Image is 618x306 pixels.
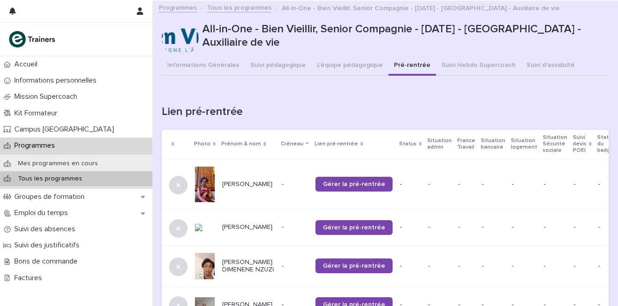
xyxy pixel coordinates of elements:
[195,253,215,280] img: 4WnTIScXMBLMeTQiobU942zLq_8NTtfSSTqON625xfM
[323,181,385,187] span: Gérer la pré-rentrée
[400,223,421,231] p: -
[511,136,537,153] p: Situation logement
[598,223,613,231] p: -
[11,274,49,282] p: Factures
[11,125,121,134] p: Campus [GEOGRAPHIC_DATA]
[574,223,591,231] p: -
[482,180,504,188] p: -
[7,30,58,48] img: K0CqGN7SDeD6s4JG8KQk
[282,223,308,231] p: -
[162,105,609,119] h1: Lien pré-rentrée
[281,139,303,149] p: Créneau
[399,139,417,149] p: Status
[221,139,261,149] p: Prénom & nom
[11,92,85,101] p: Mission Supercoach
[162,56,245,76] button: Informations Générales
[222,223,274,231] p: [PERSON_NAME]
[400,262,421,270] p: -
[521,56,580,76] button: Suivi d'assiduité
[315,220,393,235] a: Gérer la pré-rentrée
[311,56,388,76] button: L'équipe pédagogique
[512,262,536,270] p: -
[315,139,358,149] p: Lien pré-rentrée
[222,180,274,188] p: [PERSON_NAME]
[573,132,587,156] p: Suivi devis POEI
[11,175,90,183] p: Tous les programmes
[482,223,504,231] p: -
[458,180,474,188] p: -
[597,132,614,156] p: Statut du badge
[428,180,451,188] p: -
[482,262,504,270] p: -
[400,180,421,188] p: -
[11,192,92,201] p: Groupes de formation
[207,2,272,12] a: Tous les programmes
[544,262,566,270] p: -
[574,180,591,188] p: -
[428,223,451,231] p: -
[598,262,613,270] p: -
[544,223,566,231] p: -
[202,23,605,49] p: All-in-One - Bien Vieillir, Senior Compagnie - [DATE] - [GEOGRAPHIC_DATA] - Auxiliaire de vie
[457,136,475,153] p: France Travail
[159,2,197,12] a: Programmes
[512,180,536,188] p: -
[11,76,104,85] p: Informations personnelles
[11,225,83,234] p: Suivi des absences
[323,224,385,231] span: Gérer la pré-rentrée
[574,262,591,270] p: -
[315,177,393,192] a: Gérer la pré-rentrée
[481,136,505,153] p: Situation bancaire
[11,257,85,266] p: Bons de commande
[195,167,215,202] img: 9zKquZiBqJO2N9fYftufckbEPVWk4PYJksWgUVW7XQ4
[11,60,45,69] p: Accueil
[195,224,202,231] img: JH8VLGMeok1nR493VQlBzdgJFkoEObeELGoO-8MMNHc
[194,139,211,149] p: Photo
[458,223,474,231] p: -
[245,56,311,76] button: Suivi pédagogique
[11,209,75,217] p: Emploi du temps
[11,241,87,250] p: Suivi des justificatifs
[544,180,566,188] p: -
[428,262,451,270] p: -
[282,180,308,188] p: -
[222,258,274,274] p: [PERSON_NAME] DIMENENE NZUZI
[458,262,474,270] p: -
[598,180,613,188] p: -
[323,263,385,269] span: Gérer la pré-rentrée
[427,136,452,153] p: Situation admin
[388,56,436,76] button: Pré-rentrée
[543,132,567,156] p: Situation Sécurité sociale
[282,262,308,270] p: -
[315,258,393,273] a: Gérer la pré-rentrée
[11,109,65,118] p: Kit Formateur
[11,160,105,168] p: Mes programmes en cours
[436,56,521,76] button: Suivi Hebdo Supercoach
[512,223,536,231] p: -
[282,2,560,12] p: All-in-One - Bien Vieillir, Senior Compagnie - [DATE] - [GEOGRAPHIC_DATA] - Auxiliaire de vie
[11,141,62,150] p: Programmes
